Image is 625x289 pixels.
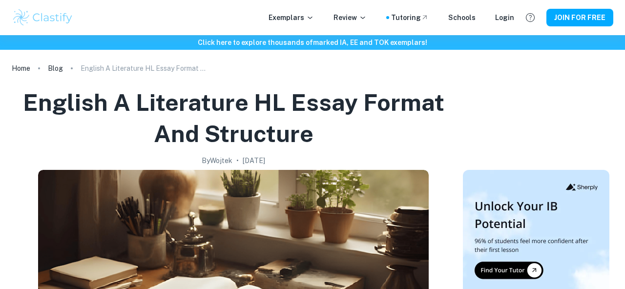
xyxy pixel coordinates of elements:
h1: English A Literature HL Essay Format and Structure [16,87,451,149]
img: Clastify logo [12,8,74,27]
a: Login [495,12,514,23]
h6: Click here to explore thousands of marked IA, EE and TOK exemplars ! [2,37,623,48]
button: JOIN FOR FREE [546,9,613,26]
p: Exemplars [269,12,314,23]
a: Home [12,62,30,75]
a: Tutoring [391,12,429,23]
p: • [236,155,239,166]
p: Review [333,12,367,23]
button: Help and Feedback [522,9,539,26]
p: English A Literature HL Essay Format and Structure [81,63,208,74]
h2: [DATE] [243,155,265,166]
h2: By Wojtek [202,155,232,166]
a: Schools [448,12,476,23]
a: Blog [48,62,63,75]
